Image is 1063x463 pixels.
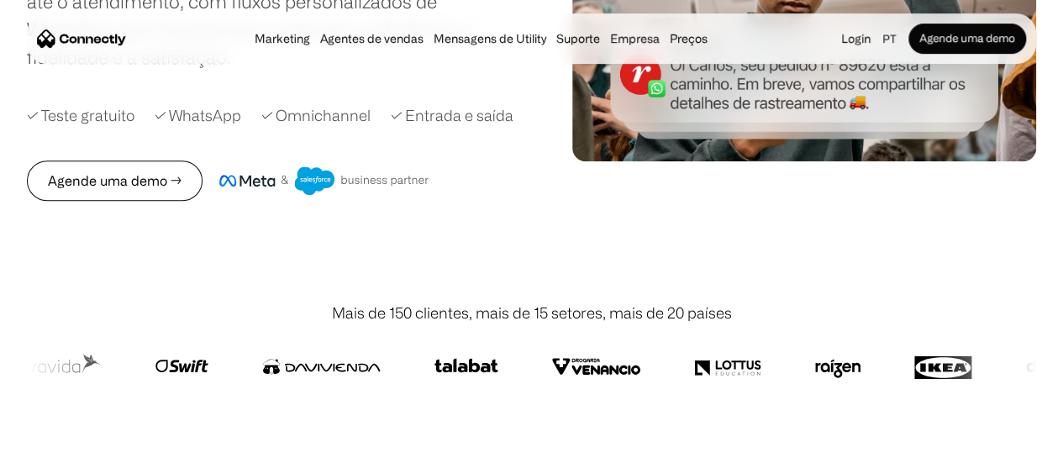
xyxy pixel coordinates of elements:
aside: Language selected: Português (Brasil) [17,432,101,457]
a: Marketing [250,32,315,45]
ul: Language list [34,434,101,457]
a: home [37,26,126,51]
div: Empresa [610,27,660,50]
div: ✓ Omnichannel [261,104,371,127]
div: ✓ WhatsApp [155,104,241,127]
div: pt [882,27,896,50]
div: ✓ Entrada e saída [391,104,513,127]
div: Mais de 150 clientes, mais de 15 setores, mais de 20 países [332,302,732,324]
a: Agende uma demo → [27,160,203,201]
a: Suporte [551,32,605,45]
a: Agentes de vendas [315,32,429,45]
div: Empresa [605,27,665,50]
a: Preços [665,32,713,45]
div: ✓ Teste gratuito [27,104,134,127]
a: Login [836,27,876,50]
a: Mensagens de Utility [429,32,551,45]
img: Meta e crachá de parceiro de negócios do Salesforce. [219,166,429,195]
div: pt [876,27,908,50]
a: Agende uma demo [908,24,1026,54]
